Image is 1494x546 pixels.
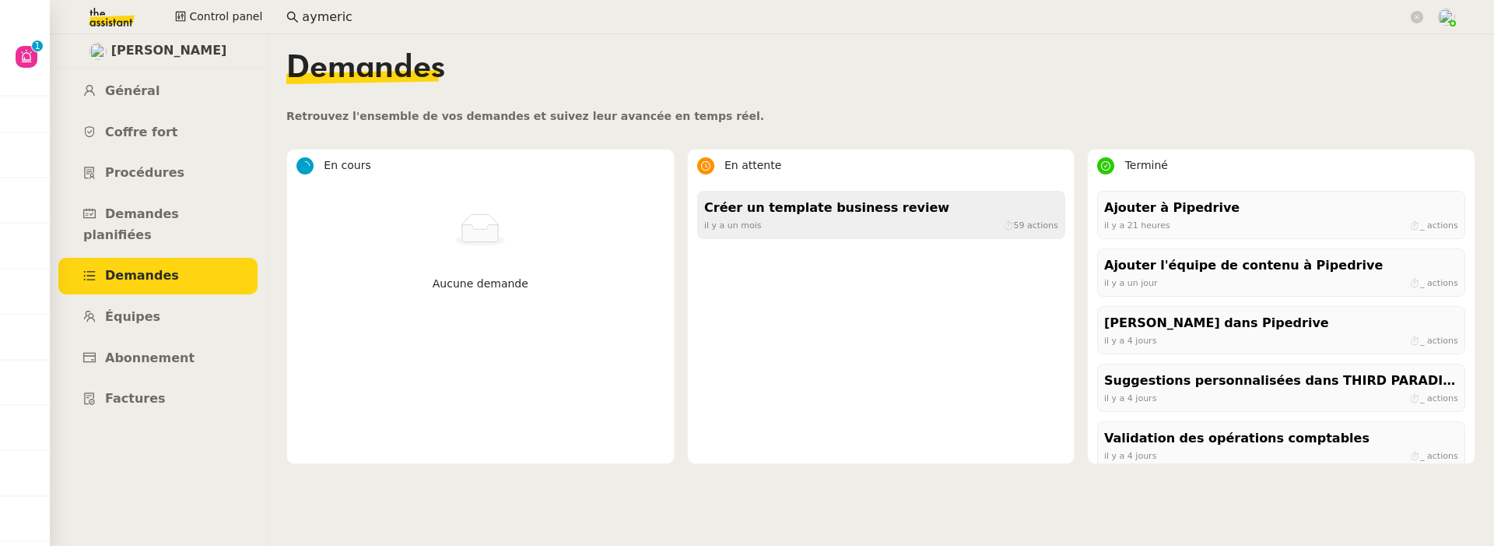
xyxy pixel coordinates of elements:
[1409,393,1458,403] span: ⏱
[302,7,1408,28] input: Rechercher
[105,83,160,98] span: Général
[1104,335,1156,345] span: il y a 4 jours
[1104,220,1170,230] span: il y a 21 heures
[58,114,258,151] a: Coffre fort
[1427,335,1458,345] span: actions
[1409,277,1458,287] span: ⏱
[89,43,107,60] img: users%2F1PNv5soDtMeKgnH5onPMHqwjzQn1%2Favatar%2Fd0f44614-3c2d-49b8-95e9-0356969fcfd1
[105,350,195,365] span: Abonnement
[1409,335,1458,345] span: ⏱
[286,110,764,122] span: Retrouvez l'ensemble de vos demandes et suivez leur avancée en temps réel.
[704,198,1058,219] div: Créer un template business review
[704,220,762,230] span: il y a un mois
[1420,450,1425,460] span: _
[1427,277,1458,287] span: actions
[111,41,227,62] span: [PERSON_NAME]
[1427,393,1458,403] span: actions
[58,299,258,336] a: Équipes
[1409,220,1458,230] span: ⏱
[1027,220,1058,230] span: actions
[58,258,258,294] a: Demandes
[1104,393,1156,403] span: il y a 4 jours
[58,340,258,377] a: Abonnement
[1438,9,1455,26] img: users%2FoFdbodQ3TgNoWt9kP3GXAs5oaCq1%2Favatar%2Fprofile-pic.png
[34,41,40,55] p: 1
[324,159,370,171] span: En cours
[1104,313,1458,334] div: [PERSON_NAME] dans Pipedrive
[105,125,178,139] span: Coffre fort
[58,155,258,192] a: Procédures
[105,165,184,180] span: Procédures
[32,41,43,51] nz-badge-sup: 1
[166,6,272,28] button: Control panel
[189,8,262,26] span: Control panel
[1420,220,1425,230] span: _
[1427,450,1458,460] span: actions
[303,275,658,293] p: Aucune demande
[1104,428,1458,449] div: Validation des opérations comptables
[1013,220,1024,230] span: 59
[1104,371,1458,392] div: Suggestions personnalisées dans THIRD PARADISE : Talents
[105,391,166,406] span: Factures
[58,196,258,253] a: Demandes planifiées
[1104,277,1158,287] span: il y a un jour
[1104,198,1458,219] div: Ajouter à Pipedrive
[1420,335,1425,345] span: _
[1104,255,1458,277] div: Ajouter l'équipe de contenu à Pipedrive
[1409,450,1458,460] span: ⏱
[1420,277,1425,287] span: _
[1427,220,1458,230] span: actions
[1002,220,1057,230] span: ⏱
[286,53,445,84] span: Demandes
[1125,159,1168,171] span: Terminé
[105,268,179,283] span: Demandes
[83,206,179,242] span: Demandes planifiées
[1104,450,1156,460] span: il y a 4 jours
[724,159,781,171] span: En attente
[105,309,160,324] span: Équipes
[1420,393,1425,403] span: _
[58,73,258,110] a: Général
